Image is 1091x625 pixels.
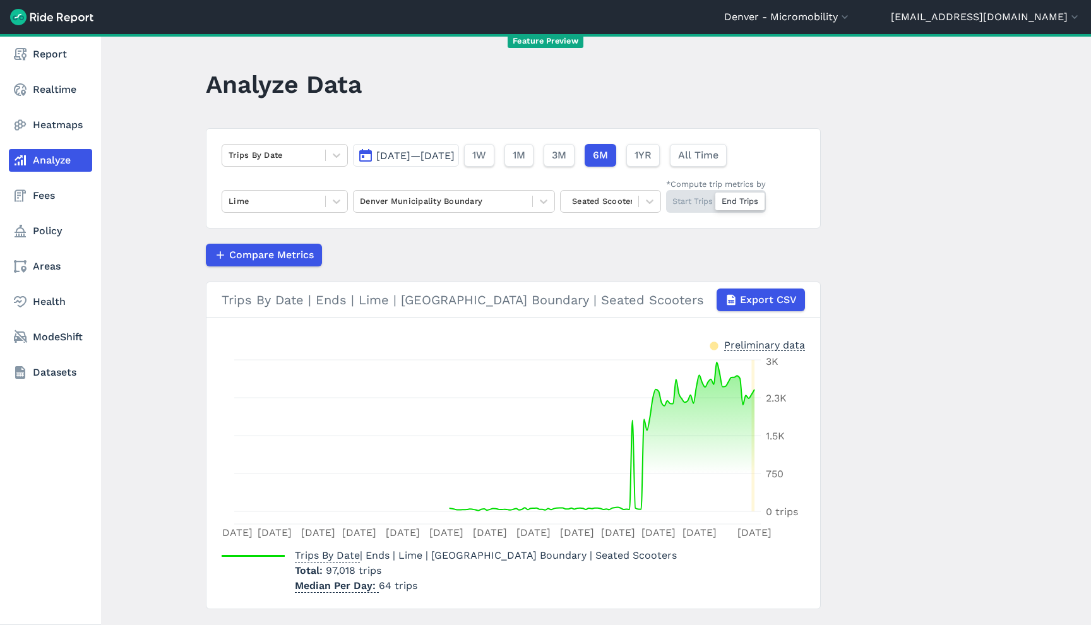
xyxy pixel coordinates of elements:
button: 6M [585,144,616,167]
span: | Ends | Lime | [GEOGRAPHIC_DATA] Boundary | Seated Scooters [295,549,677,561]
button: 1YR [626,144,660,167]
tspan: [DATE] [301,527,335,539]
tspan: [DATE] [737,527,772,539]
a: ModeShift [9,326,92,348]
span: All Time [678,148,718,163]
span: [DATE]—[DATE] [376,150,455,162]
button: 1M [504,144,534,167]
tspan: [DATE] [641,527,676,539]
button: 1W [464,144,494,167]
button: Denver - Micromobility [724,9,851,25]
tspan: [DATE] [429,527,463,539]
span: 3M [552,148,566,163]
tspan: 750 [766,468,784,480]
img: Ride Report [10,9,93,25]
button: All Time [670,144,727,167]
tspan: [DATE] [560,527,594,539]
a: Areas [9,255,92,278]
span: 1W [472,148,486,163]
span: 97,018 trips [326,564,381,576]
tspan: [DATE] [258,527,292,539]
span: Export CSV [740,292,797,307]
div: Trips By Date | Ends | Lime | [GEOGRAPHIC_DATA] Boundary | Seated Scooters [222,289,805,311]
button: [DATE]—[DATE] [353,144,459,167]
tspan: [DATE] [473,527,507,539]
span: 6M [593,148,608,163]
div: *Compute trip metrics by [666,178,766,190]
span: Compare Metrics [229,247,314,263]
div: Preliminary data [724,338,805,351]
button: [EMAIL_ADDRESS][DOMAIN_NAME] [891,9,1081,25]
tspan: 0 trips [766,506,798,518]
a: Datasets [9,361,92,384]
tspan: 3K [766,355,778,367]
tspan: [DATE] [342,527,376,539]
p: 64 trips [295,578,677,593]
span: Total [295,564,326,576]
span: Trips By Date [295,545,360,562]
span: Feature Preview [508,35,583,48]
a: Policy [9,220,92,242]
tspan: [DATE] [386,527,420,539]
tspan: [DATE] [683,527,717,539]
a: Health [9,290,92,313]
tspan: 2.3K [766,392,787,404]
button: Compare Metrics [206,244,322,266]
span: 1M [513,148,525,163]
button: 3M [544,144,575,167]
tspan: [DATE] [218,527,253,539]
a: Realtime [9,78,92,101]
tspan: [DATE] [516,527,551,539]
a: Heatmaps [9,114,92,136]
h1: Analyze Data [206,67,362,102]
span: Median Per Day [295,576,379,593]
tspan: [DATE] [601,527,635,539]
a: Analyze [9,149,92,172]
button: Export CSV [717,289,805,311]
span: 1YR [635,148,652,163]
tspan: 1.5K [766,430,785,442]
a: Report [9,43,92,66]
a: Fees [9,184,92,207]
